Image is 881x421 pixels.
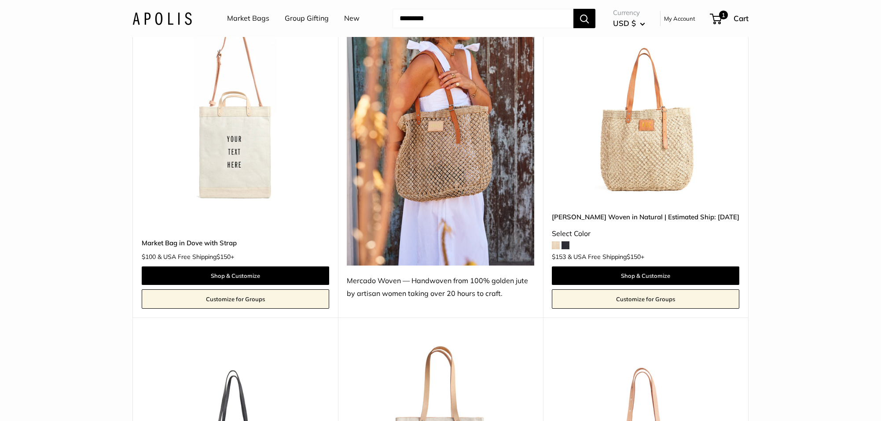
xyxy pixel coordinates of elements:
[217,253,231,261] span: $150
[552,212,739,222] a: [PERSON_NAME] Woven in Natural | Estimated Ship: [DATE]
[552,15,739,203] a: Mercado Woven in Natural | Estimated Ship: Oct. 19thMercado Woven in Natural | Estimated Ship: Oc...
[393,9,573,28] input: Search...
[142,238,329,248] a: Market Bag in Dove with Strap
[711,11,749,26] a: 1 Cart
[719,11,728,19] span: 1
[142,266,329,285] a: Shop & Customize
[285,12,329,25] a: Group Gifting
[552,227,739,240] div: Select Color
[142,15,329,203] a: Market Bag in Dove with StrapMarket Bag in Dove with Strap
[552,289,739,309] a: Customize for Groups
[227,12,269,25] a: Market Bags
[734,14,749,23] span: Cart
[664,13,695,24] a: My Account
[132,12,192,25] img: Apolis
[552,15,739,203] img: Mercado Woven in Natural | Estimated Ship: Oct. 19th
[344,12,360,25] a: New
[142,289,329,309] a: Customize for Groups
[552,266,739,285] a: Shop & Customize
[613,16,645,30] button: USD $
[142,253,156,261] span: $100
[613,7,645,19] span: Currency
[347,15,534,266] img: Mercado Woven — Handwoven from 100% golden jute by artisan women taking over 20 hours to craft.
[568,254,644,260] span: & USA Free Shipping +
[613,18,636,28] span: USD $
[552,253,566,261] span: $153
[573,9,595,28] button: Search
[142,15,329,203] img: Market Bag in Dove with Strap
[627,253,641,261] span: $150
[158,254,234,260] span: & USA Free Shipping +
[347,274,534,301] div: Mercado Woven — Handwoven from 100% golden jute by artisan women taking over 20 hours to craft.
